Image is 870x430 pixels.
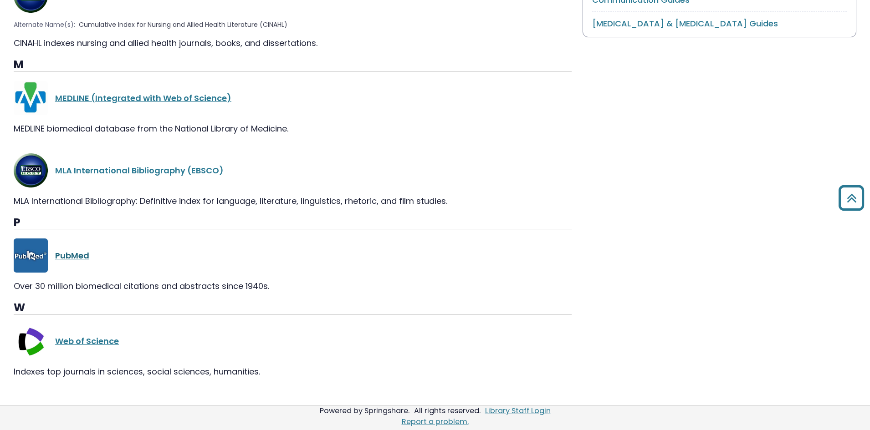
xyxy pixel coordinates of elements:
div: Indexes top journals in sciences, social sciences, humanities. [14,365,572,378]
div: Over 30 million biomedical citations and abstracts since 1940s. [14,280,572,292]
h3: W [14,301,572,315]
a: Report a problem. [402,416,469,427]
span: Cumulative Index for Nursing and Allied Health Literature (CINAHL) [79,20,287,30]
div: Powered by Springshare. [318,405,411,416]
a: Web of Science [55,335,119,347]
a: PubMed [55,250,89,261]
div: CINAHL indexes nursing and allied health journals, books, and dissertations. [14,37,572,49]
a: Library Staff Login [485,405,551,416]
h3: M [14,58,572,72]
div: MLA International Bibliography: Definitive index for language, literature, linguistics, rhetoric,... [14,195,572,207]
div: All rights reserved. [413,405,482,416]
a: MEDLINE (Integrated with Web of Science) [55,92,231,104]
div: MEDLINE biomedical database from the National Library of Medicine. [14,122,572,135]
a: [MEDICAL_DATA] & [MEDICAL_DATA] Guides [592,18,778,29]
h3: P [14,216,572,230]
span: Alternate Name(s): [14,20,75,30]
a: Back to Top [835,189,868,206]
a: MLA International Bibliography (EBSCO) [55,165,224,176]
